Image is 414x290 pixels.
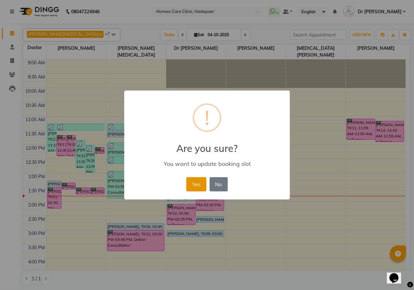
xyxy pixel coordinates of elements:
[210,177,228,191] button: No
[205,105,209,131] div: !
[186,177,206,191] button: Yes
[134,160,280,167] div: You want to update booking slot
[124,135,290,154] h2: Are you sure?
[387,264,408,284] iframe: chat widget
